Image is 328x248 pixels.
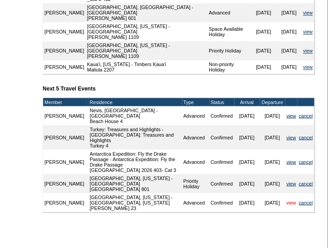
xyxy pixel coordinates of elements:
[259,149,285,174] td: [DATE]
[234,149,259,174] td: [DATE]
[182,149,209,174] td: Advanced
[43,22,86,41] td: [PERSON_NAME]
[276,3,302,22] td: [DATE]
[209,98,234,106] td: Status
[276,60,302,74] td: [DATE]
[88,106,182,125] td: Nevis, [GEOGRAPHIC_DATA] - [GEOGRAPHIC_DATA] Beach House 4
[88,98,182,106] td: Residence
[234,106,259,125] td: [DATE]
[299,134,313,140] a: cancel
[207,22,251,41] td: Space Available Holiday
[303,48,313,53] a: view
[182,193,209,212] td: Advanced
[86,3,207,22] td: [GEOGRAPHIC_DATA], [GEOGRAPHIC_DATA] - [GEOGRAPHIC_DATA] [PERSON_NAME] 601
[209,149,234,174] td: Confirmed
[259,193,285,212] td: [DATE]
[88,125,182,149] td: Turkey: Treasures and Highlights - [GEOGRAPHIC_DATA]: Treasures and Highlights Turkey 4
[43,60,86,74] td: [PERSON_NAME]
[259,125,285,149] td: [DATE]
[207,41,251,60] td: Priority Holiday
[234,174,259,193] td: [DATE]
[43,125,86,149] td: [PERSON_NAME]
[303,29,313,34] a: view
[303,64,313,70] a: view
[43,86,96,92] b: Next 5 Travel Events
[182,174,209,193] td: Priority Holiday
[209,193,234,212] td: Confirmed
[259,174,285,193] td: [DATE]
[276,41,302,60] td: [DATE]
[286,159,296,164] a: view
[88,149,182,174] td: Antarctica Expedition: Fly the Drake Passage - Antarctica Expedition: Fly the Drake Passage [GEOG...
[286,113,296,118] a: view
[43,3,86,22] td: [PERSON_NAME]
[251,60,276,74] td: [DATE]
[251,41,276,60] td: [DATE]
[43,98,86,106] td: Member
[43,106,86,125] td: [PERSON_NAME]
[286,200,296,205] a: view
[303,10,313,15] a: view
[234,98,259,106] td: Arrival
[43,149,86,174] td: [PERSON_NAME]
[299,181,313,186] a: cancel
[209,106,234,125] td: Confirmed
[182,98,209,106] td: Type
[86,60,207,74] td: Kaua'i, [US_STATE] - Timbers Kaua'i Maliula 2207
[286,134,296,140] a: view
[43,193,86,212] td: [PERSON_NAME]
[207,60,251,74] td: Non-priority Holiday
[86,22,207,41] td: [GEOGRAPHIC_DATA], [US_STATE] - [GEOGRAPHIC_DATA] [PERSON_NAME] 1109
[251,3,276,22] td: [DATE]
[276,22,302,41] td: [DATE]
[86,41,207,60] td: [GEOGRAPHIC_DATA], [US_STATE] - [GEOGRAPHIC_DATA] [PERSON_NAME] 1109
[182,125,209,149] td: Advanced
[43,174,86,193] td: [PERSON_NAME]
[299,200,313,205] a: cancel
[207,3,251,22] td: Advanced
[259,98,285,106] td: Departure
[43,41,86,60] td: [PERSON_NAME]
[234,125,259,149] td: [DATE]
[286,181,296,186] a: view
[88,174,182,193] td: [GEOGRAPHIC_DATA], [US_STATE] - [GEOGRAPHIC_DATA] [GEOGRAPHIC_DATA] 801
[88,193,182,212] td: [GEOGRAPHIC_DATA], [US_STATE] - [GEOGRAPHIC_DATA], [US_STATE] [PERSON_NAME] 23
[299,113,313,118] a: cancel
[209,174,234,193] td: Confirmed
[259,106,285,125] td: [DATE]
[182,106,209,125] td: Advanced
[299,159,313,164] a: cancel
[209,125,234,149] td: Confirmed
[251,22,276,41] td: [DATE]
[234,193,259,212] td: [DATE]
